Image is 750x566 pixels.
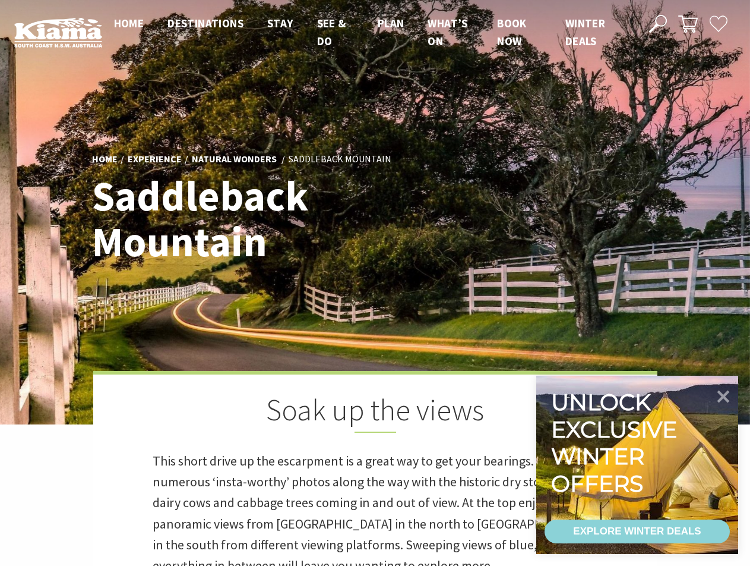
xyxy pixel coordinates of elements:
a: Experience [128,153,182,166]
h2: Soak up the views [153,392,598,433]
li: Saddleback Mountain [289,152,391,167]
span: Home [114,16,144,30]
h1: Saddleback Mountain [92,174,428,265]
span: Destinations [167,16,243,30]
span: What’s On [428,16,467,48]
a: EXPLORE WINTER DEALS [545,520,730,543]
span: Winter Deals [565,16,605,48]
span: Book now [497,16,527,48]
span: See & Do [317,16,346,48]
nav: Main Menu [102,14,635,51]
a: Natural Wonders [192,153,277,166]
div: EXPLORE WINTER DEALS [573,520,701,543]
img: Kiama Logo [14,17,102,48]
span: Plan [378,16,404,30]
div: Unlock exclusive winter offers [551,389,682,497]
a: Home [92,153,118,166]
span: Stay [267,16,293,30]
